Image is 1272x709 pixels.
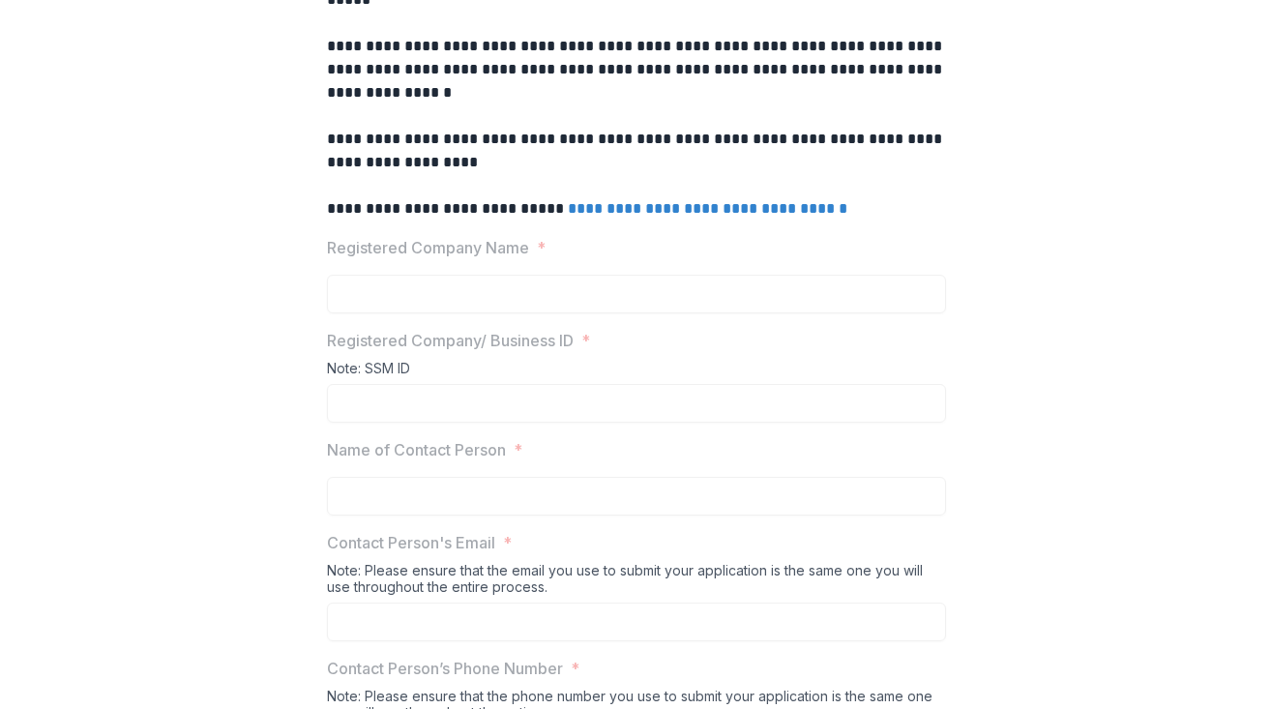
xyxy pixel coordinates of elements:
p: Name of Contact Person [327,438,506,461]
p: Contact Person's Email [327,531,495,554]
p: Registered Company/ Business ID [327,329,574,352]
div: Note: Please ensure that the email you use to submit your application is the same one you will us... [327,562,946,603]
p: Registered Company Name [327,236,529,259]
div: Note: SSM ID [327,360,946,384]
p: Contact Person’s Phone Number [327,657,563,680]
